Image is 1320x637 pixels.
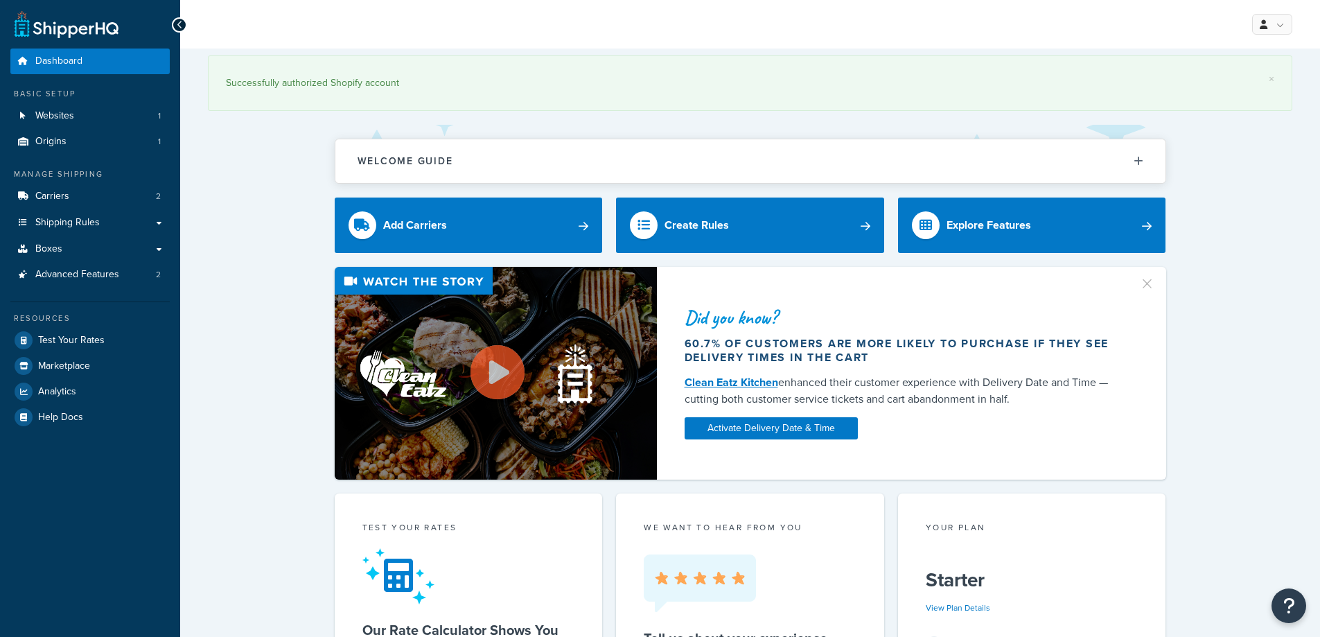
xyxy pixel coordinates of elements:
span: 2 [156,191,161,202]
span: Help Docs [38,412,83,424]
span: Analytics [38,386,76,398]
span: Marketplace [38,360,90,372]
li: Origins [10,129,170,155]
span: Dashboard [35,55,82,67]
li: Websites [10,103,170,129]
p: we want to hear from you [644,521,856,534]
a: Dashboard [10,49,170,74]
a: Explore Features [898,198,1166,253]
h2: Welcome Guide [358,156,453,166]
span: Carriers [35,191,69,202]
span: Origins [35,136,67,148]
a: × [1269,73,1274,85]
li: Carriers [10,184,170,209]
div: enhanced their customer experience with Delivery Date and Time — cutting both customer service ti... [685,374,1123,408]
a: Carriers2 [10,184,170,209]
div: Manage Shipping [10,168,170,180]
a: Advanced Features2 [10,262,170,288]
img: Video thumbnail [335,267,657,480]
a: Origins1 [10,129,170,155]
div: 60.7% of customers are more likely to purchase if they see delivery times in the cart [685,337,1123,365]
a: Analytics [10,379,170,404]
span: 1 [158,110,161,122]
span: Boxes [35,243,62,255]
button: Welcome Guide [335,139,1165,183]
div: Test your rates [362,521,575,537]
a: Test Your Rates [10,328,170,353]
div: Add Carriers [383,216,447,235]
button: Open Resource Center [1271,588,1306,623]
span: Advanced Features [35,269,119,281]
a: Marketplace [10,354,170,378]
a: Add Carriers [335,198,603,253]
div: Did you know? [685,308,1123,327]
div: Create Rules [665,216,729,235]
span: Test Your Rates [38,335,105,347]
a: Create Rules [616,198,884,253]
div: Successfully authorized Shopify account [226,73,1274,93]
a: Clean Eatz Kitchen [685,374,778,390]
div: Basic Setup [10,88,170,100]
a: Websites1 [10,103,170,129]
a: Activate Delivery Date & Time [685,417,858,439]
span: 2 [156,269,161,281]
span: 1 [158,136,161,148]
a: View Plan Details [926,602,990,614]
span: Shipping Rules [35,217,100,229]
a: Boxes [10,236,170,262]
div: Explore Features [947,216,1031,235]
a: Shipping Rules [10,210,170,236]
li: Advanced Features [10,262,170,288]
div: Your Plan [926,521,1138,537]
a: Help Docs [10,405,170,430]
div: Resources [10,313,170,324]
h5: Starter [926,569,1138,591]
span: Websites [35,110,74,122]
